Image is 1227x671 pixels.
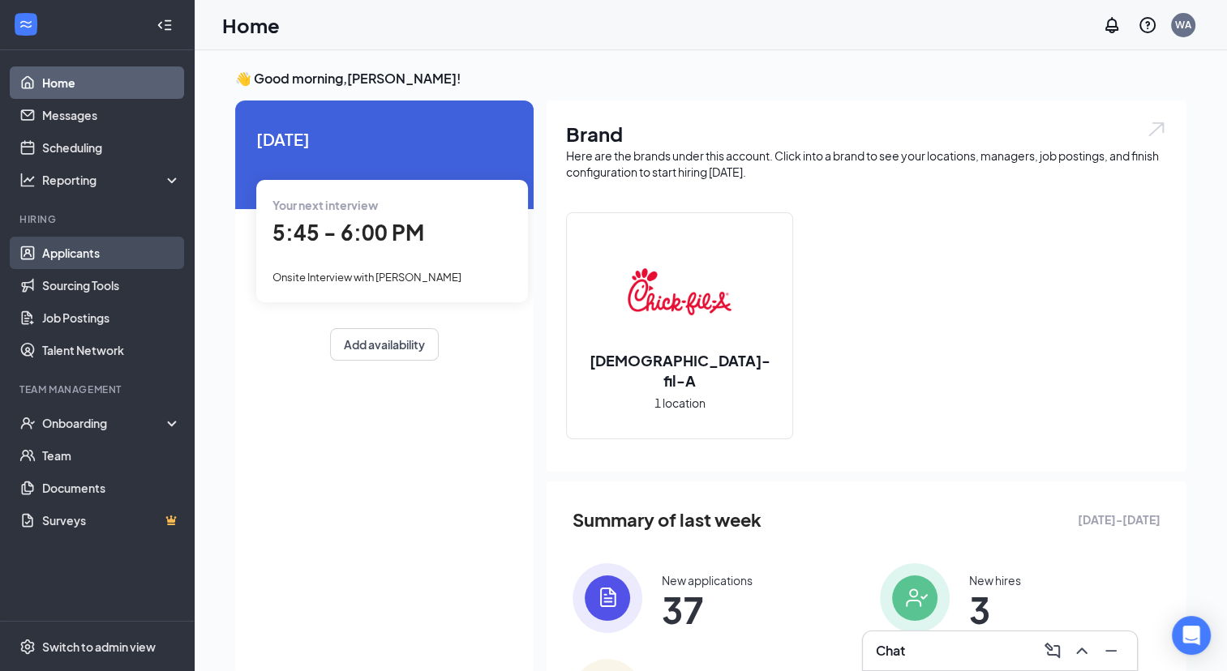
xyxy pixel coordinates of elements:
[1146,120,1167,139] img: open.6027fd2a22e1237b5b06.svg
[573,506,762,534] span: Summary of last week
[1043,641,1062,660] svg: ComposeMessage
[18,16,34,32] svg: WorkstreamLogo
[42,66,181,99] a: Home
[19,639,36,655] svg: Settings
[272,198,378,212] span: Your next interview
[969,572,1021,588] div: New hires
[1040,638,1066,664] button: ComposeMessage
[1069,638,1095,664] button: ChevronUp
[1101,641,1121,660] svg: Minimize
[42,269,181,301] a: Sourcing Tools
[256,126,513,152] span: [DATE]
[272,271,461,284] span: Onsite Interview with [PERSON_NAME]
[42,334,181,366] a: Talent Network
[42,99,181,131] a: Messages
[19,415,36,431] svg: UserCheck
[566,120,1167,147] h1: Brand
[157,17,173,33] svg: Collapse
[662,595,753,624] span: 37
[1098,638,1124,664] button: Minimize
[42,301,181,334] a: Job Postings
[1138,15,1157,35] svg: QuestionInfo
[19,212,178,226] div: Hiring
[969,595,1021,624] span: 3
[628,240,731,344] img: Chick-fil-A
[42,504,181,536] a: SurveysCrown
[330,328,439,361] button: Add availability
[876,642,905,660] h3: Chat
[566,147,1167,180] div: Here are the brands under this account. Click into a brand to see your locations, managers, job p...
[1172,616,1211,655] div: Open Intercom Messenger
[1072,641,1092,660] svg: ChevronUp
[1175,18,1191,32] div: WA
[880,563,950,633] img: icon
[19,383,178,396] div: Team Management
[42,131,181,164] a: Scheduling
[42,639,156,655] div: Switch to admin view
[42,472,181,504] a: Documents
[272,219,424,246] span: 5:45 - 6:00 PM
[567,350,792,391] h2: [DEMOGRAPHIC_DATA]-fil-A
[654,394,706,412] span: 1 location
[1078,511,1161,528] span: [DATE] - [DATE]
[222,11,280,39] h1: Home
[42,237,181,269] a: Applicants
[19,172,36,188] svg: Analysis
[235,70,1186,88] h3: 👋 Good morning, [PERSON_NAME] !
[42,439,181,472] a: Team
[42,172,182,188] div: Reporting
[573,563,642,633] img: icon
[1102,15,1122,35] svg: Notifications
[662,572,753,588] div: New applications
[42,415,167,431] div: Onboarding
